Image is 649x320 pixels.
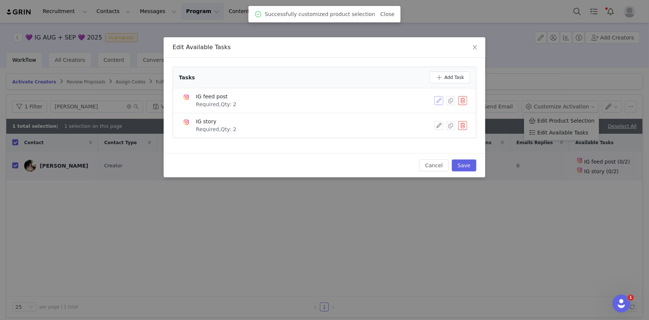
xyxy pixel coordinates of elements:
i: icon: close [472,44,478,50]
span: Required, [196,101,221,107]
span: 1 [628,295,634,301]
iframe: Intercom live chat [613,295,630,313]
div: Tasks [179,74,195,82]
span: Required, [196,126,221,132]
div: IG story [196,118,237,126]
button: Save [452,159,476,171]
span: Successfully customized product selection [265,10,375,18]
span: Qty: 2 [221,101,237,107]
span: Qty: 2 [221,126,237,132]
button: Cancel [419,159,449,171]
img: instagram.svg [183,119,189,125]
div: Edit Available Tasks [173,43,476,51]
button: Add Task [430,72,470,83]
button: Close [465,37,485,58]
a: Close [380,11,395,17]
img: instagram.svg [183,94,189,100]
div: IG feed post [196,93,237,101]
